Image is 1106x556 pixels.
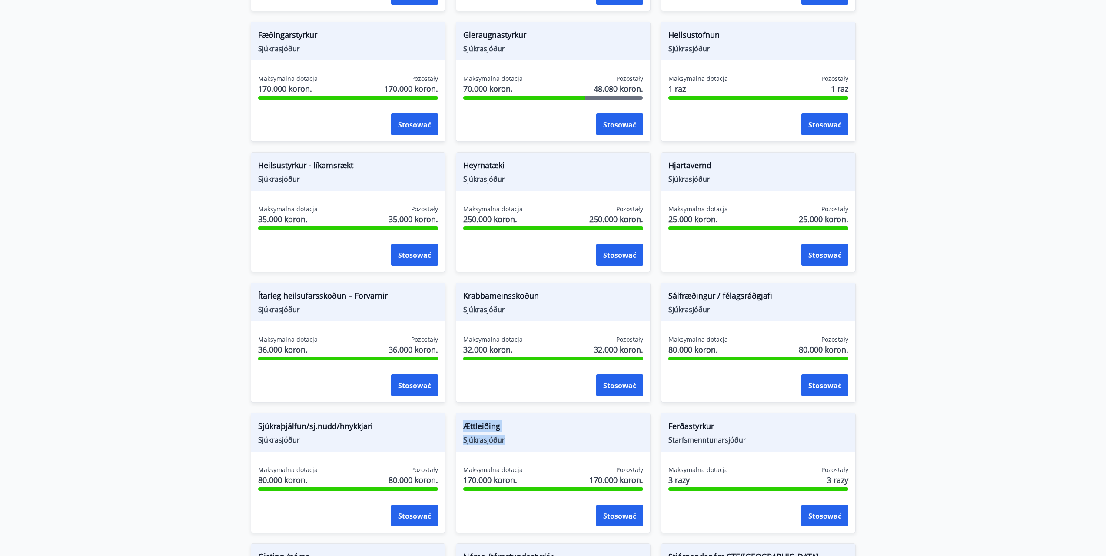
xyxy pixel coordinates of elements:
font: 170.000 koron. [463,475,517,485]
font: Stosować [603,381,636,390]
font: Stosować [808,511,841,521]
font: Fæðingarstyrkur [258,30,317,40]
font: 36.000 koron. [258,344,308,355]
font: Maksymalna dotacja [463,466,523,474]
button: Stosować [596,374,643,396]
font: Hjartavernd [668,160,711,170]
font: Pozostały [411,74,438,83]
font: Sjúkrasjóður [668,44,710,53]
font: Pozostały [821,74,848,83]
button: Stosować [391,244,438,266]
font: 3 razy [668,475,690,485]
button: Stosować [391,374,438,396]
font: 70.000 koron. [463,83,513,94]
font: Stosować [398,120,431,130]
font: 32.000 koron. [594,344,643,355]
font: Heilsustofnun [668,30,720,40]
font: Sjúkrasjóður [668,305,710,314]
font: Pozostały [616,335,643,343]
font: Sjúkrasjóður [463,305,505,314]
font: Stosować [808,250,841,260]
font: 36.000 koron. [389,344,438,355]
font: Pozostały [616,466,643,474]
font: Maksymalna dotacja [668,335,728,343]
font: Maksymalna dotacja [258,205,318,213]
font: Stosować [808,120,841,130]
font: Stosować [808,381,841,390]
font: Ferðastyrkur [668,421,714,431]
font: 35.000 koron. [258,214,308,224]
font: Sjúkrasjóður [258,305,300,314]
font: Pozostały [411,335,438,343]
font: Starfsmenntunarsjóður [668,435,746,445]
font: 170.000 koron. [384,83,438,94]
font: Stosować [603,511,636,521]
font: 32.000 koron. [463,344,513,355]
font: 3 razy [827,475,848,485]
font: Maksymalna dotacja [258,466,318,474]
font: 25.000 koron. [668,214,718,224]
font: Sjúkrasjóður [258,174,300,184]
font: 250.000 koron. [589,214,643,224]
font: Maksymalna dotacja [668,466,728,474]
font: Sjúkrasjóður [258,435,300,445]
font: Heyrnatæki [463,160,505,170]
font: Pozostały [616,74,643,83]
font: 80.000 koron. [258,475,308,485]
font: Pozostały [411,205,438,213]
font: Sjúkrasjóður [463,435,505,445]
font: 250.000 koron. [463,214,517,224]
font: Ítarleg heilsufarsskoðun – Forvarnir [258,290,388,301]
font: Sálfræðingur / félagsráðgjafi [668,290,772,301]
font: Gleraugnastyrkur [463,30,526,40]
font: Sjúkraþjálfun/sj.nudd/hnykkjari [258,421,373,431]
font: Stosować [603,120,636,130]
font: Maksymalna dotacja [463,74,523,83]
font: 170.000 koron. [589,475,643,485]
font: Pozostały [821,466,848,474]
font: Sjúkrasjóður [463,44,505,53]
font: 1 raz [831,83,848,94]
font: Stosować [398,511,431,521]
button: Stosować [801,374,848,396]
font: Stosować [398,250,431,260]
font: 80.000 koron. [799,344,848,355]
font: Ættleiðing [463,421,500,431]
font: Maksymalna dotacja [668,74,728,83]
font: Sjúkrasjóður [668,174,710,184]
font: Pozostały [821,205,848,213]
font: 1 raz [668,83,686,94]
button: Stosować [596,505,643,526]
font: Krabbameinsskoðun [463,290,539,301]
button: Stosować [391,505,438,526]
font: Pozostały [821,335,848,343]
font: Maksymalna dotacja [463,335,523,343]
font: 80.000 koron. [668,344,718,355]
font: 35.000 koron. [389,214,438,224]
button: Stosować [391,113,438,135]
font: 25.000 koron. [799,214,848,224]
font: Stosować [398,381,431,390]
font: Heilsustyrkur - líkamsrækt [258,160,353,170]
font: 170.000 koron. [258,83,312,94]
button: Stosować [801,113,848,135]
font: Pozostały [616,205,643,213]
font: 80.000 koron. [389,475,438,485]
button: Stosować [596,244,643,266]
button: Stosować [596,113,643,135]
font: Maksymalna dotacja [258,74,318,83]
font: Maksymalna dotacja [463,205,523,213]
font: Sjúkrasjóður [258,44,300,53]
font: 48.080 koron. [594,83,643,94]
font: Sjúkrasjóður [463,174,505,184]
font: Maksymalna dotacja [668,205,728,213]
font: Maksymalna dotacja [258,335,318,343]
font: Pozostały [411,466,438,474]
button: Stosować [801,505,848,526]
button: Stosować [801,244,848,266]
font: Stosować [603,250,636,260]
